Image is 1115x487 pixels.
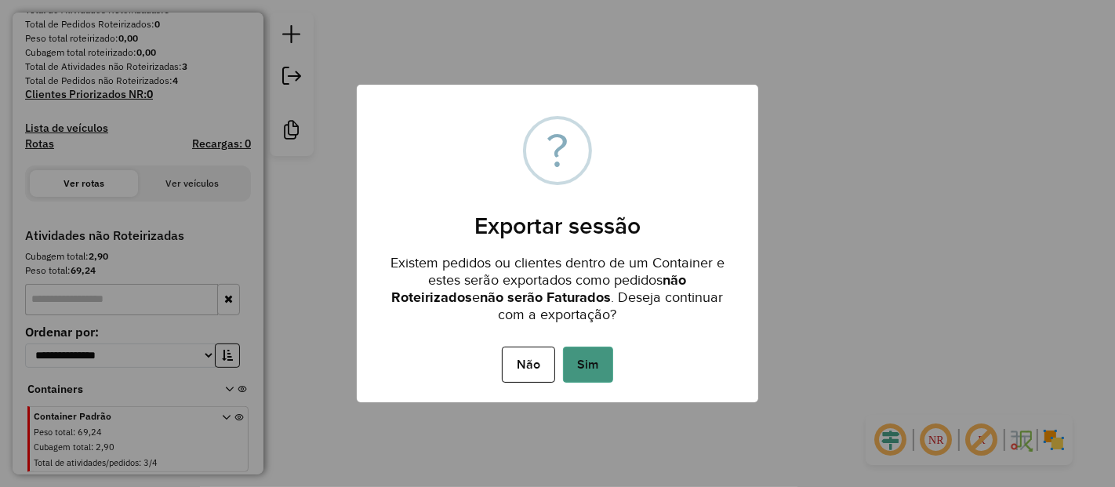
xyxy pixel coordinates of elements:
h2: Exportar sessão [357,193,758,240]
div: ? [547,119,568,182]
strong: não Roteirizados [392,272,687,305]
button: Sim [563,347,613,383]
button: Não [502,347,554,383]
div: Existem pedidos ou clientes dentro de um Container e estes serão exportados como pedidos e . Dese... [357,240,758,327]
strong: não serão Faturados [481,289,612,305]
